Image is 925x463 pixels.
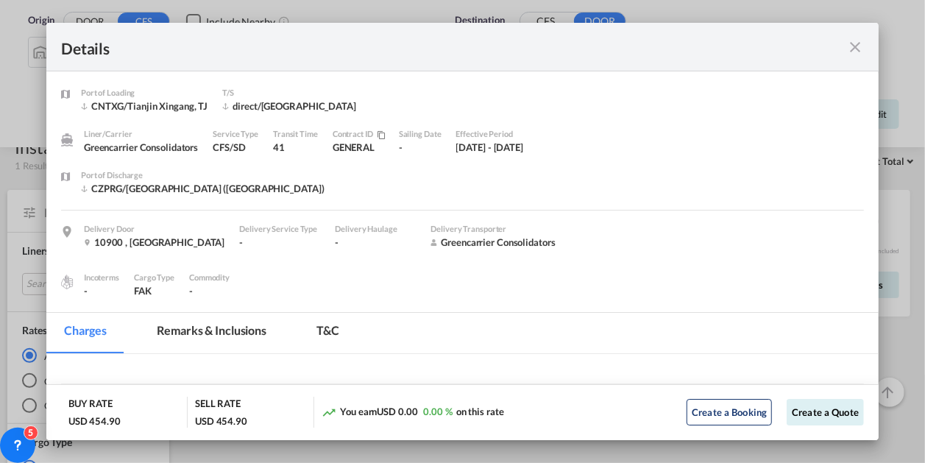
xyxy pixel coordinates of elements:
[239,236,320,249] div: -
[373,131,384,140] md-icon: icon-content-copy
[273,127,318,141] div: Transit Time
[687,399,772,425] button: Create a Booking
[84,127,198,141] div: Liner/Carrier
[195,414,247,428] div: USD 454.90
[456,141,524,154] div: 1 Aug 2025 - 31 Aug 2025
[335,236,416,249] div: -
[189,285,193,297] span: -
[84,284,119,297] div: -
[189,271,230,284] div: Commodity
[787,399,864,425] button: Create a Quote
[430,236,555,249] div: Greencarrier Consolidators
[322,405,504,420] div: You earn on this rate
[134,271,174,284] div: Cargo Type
[46,313,372,353] md-pagination-wrapper: Use the left and right arrow keys to navigate between tabs
[399,141,442,154] div: -
[213,127,258,141] div: Service Type
[222,86,356,99] div: T/S
[81,86,208,99] div: Port of Loading
[81,169,325,182] div: Port of Discharge
[68,414,121,428] div: USD 454.90
[299,313,357,353] md-tab-item: T&C
[322,405,336,420] md-icon: icon-trending-up
[68,397,113,414] div: BUY RATE
[84,236,225,249] div: 10900 , Czech Republic
[333,127,399,169] div: GENERAL
[333,141,384,154] div: GENERAL
[846,38,864,56] md-icon: icon-close fg-AAA8AD m-0 cursor
[335,222,416,236] div: Delivery Haulage
[84,222,225,236] div: Delivery Door
[59,274,75,290] img: cargo.png
[46,23,879,439] md-dialog: Port of Loading ...
[424,406,453,417] span: 0.00 %
[81,182,325,195] div: CZPRG/Prague (Praha)
[273,141,318,154] div: 41
[84,271,119,284] div: Incoterms
[430,222,555,236] div: Delivery Transporter
[134,284,174,297] div: FAK
[46,313,124,353] md-tab-item: Charges
[333,127,384,141] div: Contract / Rate Agreement / Tariff / Spot Pricing Reference Number
[377,406,417,417] span: USD 0.00
[195,397,241,414] div: SELL RATE
[399,127,442,141] div: Sailing Date
[213,141,245,153] span: CFS/SD
[61,38,784,56] div: Details
[456,127,524,141] div: Effective Period
[239,222,320,236] div: Delivery Service Type
[84,141,198,154] div: Greencarrier Consolidators
[139,313,284,353] md-tab-item: Remarks & Inclusions
[222,99,356,113] div: direct/Hamburg
[81,99,208,113] div: CNTXG/Tianjin Xingang, TJ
